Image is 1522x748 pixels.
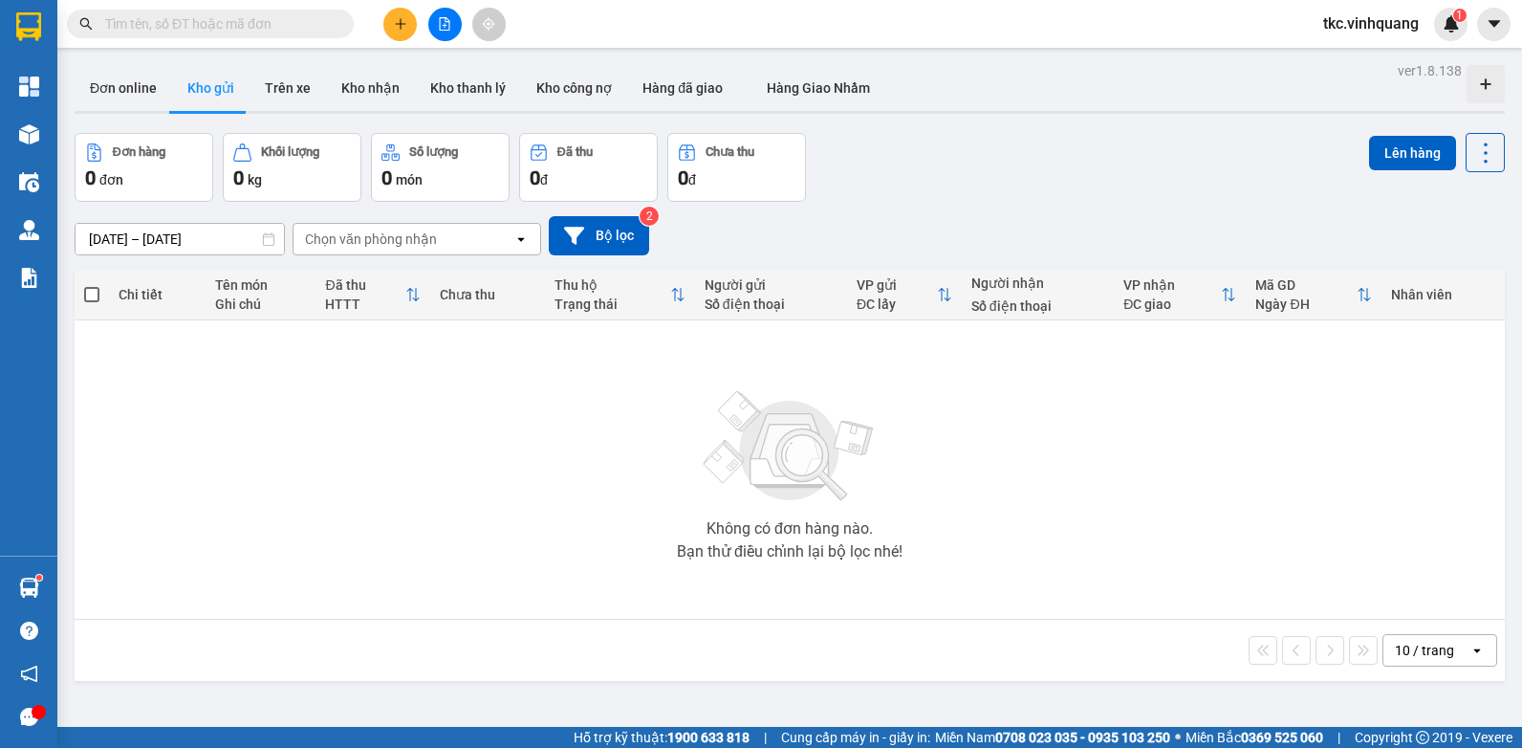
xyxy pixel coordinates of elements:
span: plus [394,17,407,31]
input: Select a date range. [76,224,284,254]
span: copyright [1416,731,1429,744]
img: dashboard-icon [19,77,39,97]
span: file-add [438,17,451,31]
span: 0 [381,166,392,189]
div: Đã thu [325,277,405,293]
div: Chọn văn phòng nhận [305,230,437,249]
svg: open [513,231,529,247]
button: Trên xe [250,65,326,111]
span: 0 [678,166,688,189]
button: Đã thu0đ [519,133,658,202]
button: caret-down [1477,8,1511,41]
button: plus [383,8,417,41]
div: Không có đơn hàng nào. [707,521,873,537]
span: 0 [233,166,244,189]
div: Số điện thoại [705,297,837,312]
span: đơn [99,172,123,187]
button: Lên hàng [1369,136,1456,170]
th: Toggle SortBy [315,270,430,320]
span: Miền Nam [935,727,1170,748]
div: ver 1.8.138 [1398,60,1462,81]
div: VP nhận [1123,277,1221,293]
div: Mã GD [1255,277,1356,293]
div: Chi tiết [119,287,196,302]
div: Người gửi [705,277,837,293]
div: Nhân viên [1391,287,1495,302]
span: 0 [530,166,540,189]
span: search [79,17,93,31]
div: ĐC giao [1123,297,1221,312]
span: Cung cấp máy in - giấy in: [781,727,930,748]
div: Ghi chú [215,297,306,312]
span: món [396,172,423,187]
th: Toggle SortBy [545,270,695,320]
span: ⚪️ [1175,734,1181,741]
button: Bộ lọc [549,216,649,255]
div: Khối lượng [261,145,319,159]
span: notification [20,665,38,683]
img: icon-new-feature [1443,15,1460,33]
th: Toggle SortBy [1114,270,1246,320]
span: 0 [85,166,96,189]
div: Thu hộ [554,277,670,293]
div: Tên món [215,277,306,293]
div: Chưa thu [440,287,535,302]
strong: 0369 525 060 [1241,730,1323,745]
div: HTTT [325,297,405,312]
sup: 1 [36,575,42,581]
svg: open [1469,643,1485,658]
span: 1 [1456,9,1463,22]
div: Số điện thoại [971,298,1104,314]
span: Miền Bắc [1185,727,1323,748]
span: Hỗ trợ kỹ thuật: [574,727,750,748]
button: Đơn online [75,65,172,111]
sup: 2 [640,207,659,226]
button: Chưa thu0đ [667,133,806,202]
div: Số lượng [409,145,458,159]
img: logo-vxr [16,12,41,41]
div: Bạn thử điều chỉnh lại bộ lọc nhé! [677,544,902,560]
button: Kho công nợ [521,65,627,111]
span: caret-down [1486,15,1503,33]
span: message [20,708,38,726]
span: aim [482,17,495,31]
img: solution-icon [19,268,39,288]
div: Chưa thu [706,145,754,159]
div: Ngày ĐH [1255,297,1356,312]
button: file-add [428,8,462,41]
img: warehouse-icon [19,172,39,192]
button: Đơn hàng0đơn [75,133,213,202]
th: Toggle SortBy [847,270,962,320]
strong: 0708 023 035 - 0935 103 250 [995,730,1170,745]
img: warehouse-icon [19,578,39,598]
span: kg [248,172,262,187]
span: question-circle [20,622,38,640]
button: Kho thanh lý [415,65,521,111]
div: Tạo kho hàng mới [1467,65,1505,103]
img: warehouse-icon [19,124,39,144]
input: Tìm tên, số ĐT hoặc mã đơn [105,13,331,34]
th: Toggle SortBy [1246,270,1381,320]
div: ĐC lấy [857,297,937,312]
button: Số lượng0món [371,133,510,202]
button: Kho nhận [326,65,415,111]
span: | [1337,727,1340,748]
span: Hàng Giao Nhầm [767,80,870,96]
button: aim [472,8,506,41]
span: đ [540,172,548,187]
sup: 1 [1453,9,1467,22]
img: warehouse-icon [19,220,39,240]
button: Hàng đã giao [627,65,738,111]
span: | [764,727,767,748]
div: Đã thu [557,145,593,159]
div: VP gửi [857,277,937,293]
div: Trạng thái [554,297,670,312]
span: đ [688,172,696,187]
div: Đơn hàng [113,145,165,159]
div: 10 / trang [1395,641,1454,660]
button: Khối lượng0kg [223,133,361,202]
div: Người nhận [971,275,1104,291]
strong: 1900 633 818 [667,730,750,745]
img: svg+xml;base64,PHN2ZyBjbGFzcz0ibGlzdC1wbHVnX19zdmciIHhtbG5zPSJodHRwOi8vd3d3LnczLm9yZy8yMDAwL3N2Zy... [694,380,885,514]
span: tkc.vinhquang [1308,11,1434,35]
